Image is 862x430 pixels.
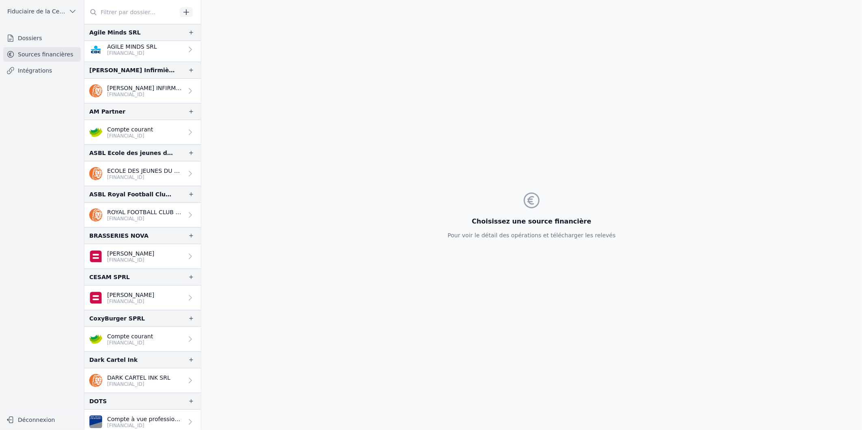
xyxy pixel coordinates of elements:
[107,133,153,139] p: [FINANCIAL_ID]
[89,167,102,180] img: ing.png
[448,217,616,226] h3: Choisissez une source financière
[89,107,125,116] div: AM Partner
[89,189,175,199] div: ASBL Royal Football Club [PERSON_NAME]
[3,413,81,426] button: Déconnexion
[107,340,153,346] p: [FINANCIAL_ID]
[3,63,81,78] a: Intégrations
[89,291,102,304] img: belfius-1.png
[89,374,102,387] img: ing.png
[89,333,102,346] img: crelan.png
[89,84,102,97] img: ing.png
[107,50,157,56] p: [FINANCIAL_ID]
[107,84,183,92] p: [PERSON_NAME] INFIRMIERE SCOMM
[84,368,201,393] a: DARK CARTEL INK SRL [FINANCIAL_ID]
[89,314,145,323] div: CoxyBurger SPRL
[89,415,102,428] img: VAN_BREDA_JVBABE22XXX.png
[107,125,153,133] p: Compte courant
[84,37,201,62] a: AGILE MINDS SRL [FINANCIAL_ID]
[89,272,130,282] div: CESAM SPRL
[3,31,81,45] a: Dossiers
[107,415,183,423] p: Compte à vue professionnel
[89,28,141,37] div: Agile Minds SRL
[3,5,81,18] button: Fiduciaire de la Cense & Associés
[107,91,183,98] p: [FINANCIAL_ID]
[84,327,201,351] a: Compte courant [FINANCIAL_ID]
[89,355,138,365] div: Dark Cartel Ink
[448,231,616,239] p: Pour voir le détail des opérations et télécharger les relevés
[107,422,183,429] p: [FINANCIAL_ID]
[89,65,175,75] div: [PERSON_NAME] Infirmière
[84,5,177,19] input: Filtrer par dossier...
[107,381,170,387] p: [FINANCIAL_ID]
[89,43,102,56] img: CBC_CREGBEBB.png
[107,332,153,340] p: Compte courant
[107,174,183,181] p: [FINANCIAL_ID]
[84,286,201,310] a: [PERSON_NAME] [FINANCIAL_ID]
[84,120,201,144] a: Compte courant [FINANCIAL_ID]
[107,43,157,51] p: AGILE MINDS SRL
[89,148,175,158] div: ASBL Ecole des jeunes du Royal football Club Hannutois
[84,161,201,186] a: ECOLE DES JEUNES DU ROYAL FOOTBALL CLUB WALLONIA HANNUT ASBL [FINANCIAL_ID]
[107,208,183,216] p: ROYAL FOOTBALL CLUB WALLONIA HANNUT ASBL
[89,209,102,221] img: ing.png
[84,244,201,269] a: [PERSON_NAME] [FINANCIAL_ID]
[3,47,81,62] a: Sources financières
[7,7,65,15] span: Fiduciaire de la Cense & Associés
[84,79,201,103] a: [PERSON_NAME] INFIRMIERE SCOMM [FINANCIAL_ID]
[107,298,154,305] p: [FINANCIAL_ID]
[89,396,107,406] div: DOTS
[107,257,154,263] p: [FINANCIAL_ID]
[89,231,149,241] div: BRASSERIES NOVA
[107,215,183,222] p: [FINANCIAL_ID]
[107,167,183,175] p: ECOLE DES JEUNES DU ROYAL FOOTBALL CLUB WALLONIA HANNUT ASBL
[107,374,170,382] p: DARK CARTEL INK SRL
[107,291,154,299] p: [PERSON_NAME]
[84,203,201,227] a: ROYAL FOOTBALL CLUB WALLONIA HANNUT ASBL [FINANCIAL_ID]
[107,249,154,258] p: [PERSON_NAME]
[89,126,102,139] img: crelan.png
[89,250,102,263] img: belfius-1.png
